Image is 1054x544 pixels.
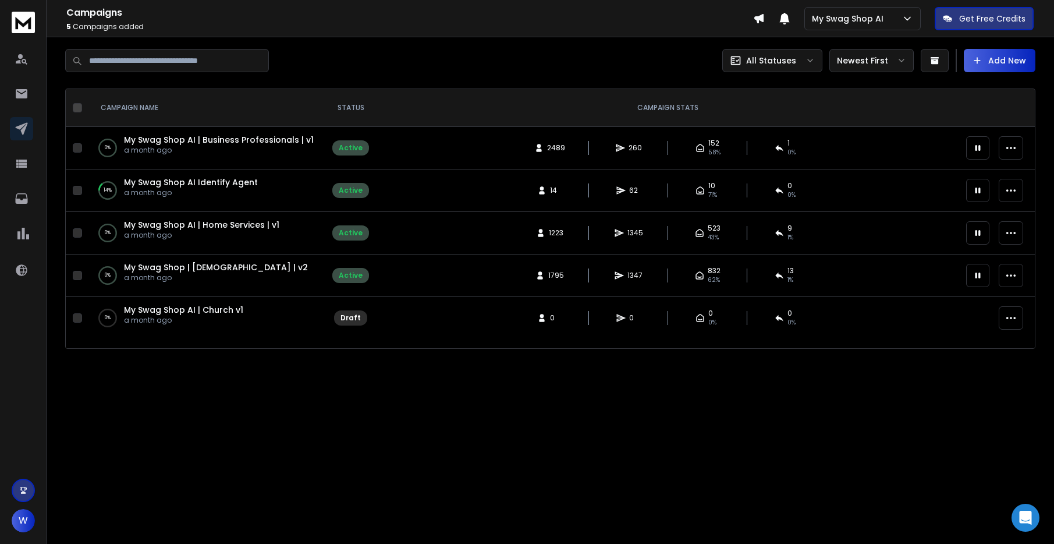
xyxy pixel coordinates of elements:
div: Active [339,143,363,153]
span: 0 [787,181,792,190]
span: 13 [787,266,794,275]
span: 832 [708,266,721,275]
span: 14 [550,186,562,195]
p: All Statuses [746,55,796,66]
a: My Swag Shop AI Identify Agent [124,176,258,188]
span: 1 [787,139,790,148]
span: 62 % [708,275,720,285]
h1: Campaigns [66,6,753,20]
span: 1347 [627,271,643,280]
span: 62 [629,186,641,195]
p: Get Free Credits [959,13,1025,24]
p: 14 % [104,185,112,196]
div: Active [339,186,363,195]
span: 9 [787,224,792,233]
span: 0 % [787,190,796,200]
span: 58 % [708,148,721,157]
p: a month ago [124,316,243,325]
td: 0%My Swag Shop AI | Business Professionals | v1a month ago [87,127,325,169]
a: My Swag Shop AI | Business Professionals | v1 [124,134,314,146]
span: 5 [66,22,71,31]
td: 0%My Swag Shop AI | Church v1a month ago [87,297,325,340]
th: CAMPAIGN STATS [376,89,959,127]
span: 0% [787,318,796,327]
span: 523 [708,224,721,233]
span: 0 [629,313,641,323]
p: 0 % [105,227,111,239]
span: 260 [629,143,642,153]
span: 1345 [627,228,643,238]
span: 10 [708,181,715,190]
p: My Swag Shop AI [812,13,888,24]
button: Newest First [829,49,914,72]
p: 0 % [105,270,111,281]
p: a month ago [124,231,279,240]
span: 152 [708,139,719,148]
img: logo [12,12,35,33]
th: CAMPAIGN NAME [87,89,325,127]
th: STATUS [325,89,376,127]
div: Draft [340,313,361,323]
span: 0 [787,309,792,318]
span: 43 % [708,233,719,242]
p: 0 % [105,142,111,154]
p: a month ago [124,188,258,197]
button: W [12,509,35,532]
div: Open Intercom Messenger [1012,504,1039,532]
span: 1795 [548,271,564,280]
span: 0 [708,309,713,318]
p: Campaigns added [66,22,753,31]
div: Active [339,271,363,280]
p: a month ago [124,146,314,155]
button: Add New [964,49,1035,72]
div: Active [339,228,363,238]
span: 1 % [787,275,793,285]
a: My Swag Shop AI | Church v1 [124,304,243,316]
a: My Swag Shop | [DEMOGRAPHIC_DATA] | v2 [124,262,308,273]
span: 0% [708,318,716,327]
td: 0%My Swag Shop AI | Home Services | v1a month ago [87,212,325,255]
button: Get Free Credits [935,7,1034,30]
p: a month ago [124,273,308,282]
a: My Swag Shop AI | Home Services | v1 [124,219,279,231]
span: 1 % [787,233,793,242]
span: 71 % [708,190,717,200]
span: 0 [550,313,562,323]
span: 1223 [549,228,563,238]
td: 14%My Swag Shop AI Identify Agenta month ago [87,169,325,212]
td: 0%My Swag Shop | [DEMOGRAPHIC_DATA] | v2a month ago [87,255,325,297]
p: 0 % [105,312,111,324]
span: 0 % [787,148,796,157]
span: 2489 [547,143,565,153]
